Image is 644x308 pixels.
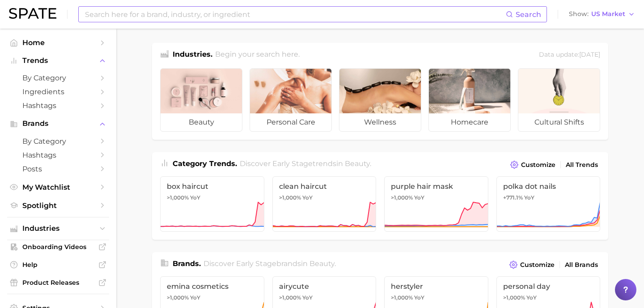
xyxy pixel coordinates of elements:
[569,12,589,17] span: Show
[302,294,313,301] span: YoY
[160,68,242,132] a: beauty
[272,176,377,232] a: clean haircut>1,000% YoY
[173,49,212,61] h1: Industries.
[7,54,109,67] button: Trends
[339,68,421,132] a: wellness
[496,176,601,232] a: polka dot nails+771.1% YoY
[567,8,637,20] button: ShowUS Market
[339,113,421,131] span: wellness
[22,87,94,96] span: Ingredients
[429,113,510,131] span: homecare
[22,137,94,146] span: by Category
[428,68,511,132] a: homecare
[591,12,625,17] span: US Market
[22,243,94,251] span: Onboarding Videos
[22,279,94,287] span: Product Releases
[279,194,301,201] span: >1,000%
[7,276,109,289] a: Product Releases
[503,194,523,201] span: +771.1%
[309,259,335,268] span: beauty
[302,194,313,201] span: YoY
[167,282,258,291] span: emina cosmetics
[167,194,189,201] span: >1,000%
[414,294,424,301] span: YoY
[391,294,413,301] span: >1,000%
[22,38,94,47] span: Home
[161,113,242,131] span: beauty
[503,294,525,301] span: >1,000%
[7,258,109,271] a: Help
[22,261,94,269] span: Help
[7,134,109,148] a: by Category
[563,259,600,271] a: All Brands
[84,7,506,22] input: Search here for a brand, industry, or ingredient
[7,162,109,176] a: Posts
[566,161,598,169] span: All Trends
[565,261,598,269] span: All Brands
[521,161,555,169] span: Customize
[503,182,594,191] span: polka dot nails
[520,261,555,269] span: Customize
[7,240,109,254] a: Onboarding Videos
[7,36,109,50] a: Home
[526,294,537,301] span: YoY
[22,151,94,159] span: Hashtags
[503,282,594,291] span: personal day
[173,259,201,268] span: Brands .
[345,159,370,168] span: beauty
[250,68,332,132] a: personal care
[167,182,258,191] span: box haircut
[7,117,109,130] button: Brands
[7,85,109,99] a: Ingredients
[524,194,534,201] span: YoY
[9,8,56,19] img: SPATE
[7,180,109,194] a: My Watchlist
[22,165,94,173] span: Posts
[7,99,109,112] a: Hashtags
[240,159,371,168] span: Discover Early Stage trends in .
[7,222,109,235] button: Industries
[279,294,301,301] span: >1,000%
[508,158,558,171] button: Customize
[22,183,94,191] span: My Watchlist
[7,71,109,85] a: by Category
[507,258,557,271] button: Customize
[391,194,413,201] span: >1,000%
[22,74,94,82] span: by Category
[7,148,109,162] a: Hashtags
[250,113,331,131] span: personal care
[22,201,94,210] span: Spotlight
[190,294,200,301] span: YoY
[539,49,600,61] div: Data update: [DATE]
[22,57,94,65] span: Trends
[22,225,94,233] span: Industries
[391,182,482,191] span: purple hair mask
[7,199,109,212] a: Spotlight
[22,101,94,110] span: Hashtags
[279,182,370,191] span: clean haircut
[518,68,600,132] a: cultural shifts
[414,194,424,201] span: YoY
[22,120,94,128] span: Brands
[203,259,336,268] span: Discover Early Stage brands in .
[167,294,189,301] span: >1,000%
[279,282,370,291] span: airycute
[518,113,600,131] span: cultural shifts
[384,176,488,232] a: purple hair mask>1,000% YoY
[160,176,264,232] a: box haircut>1,000% YoY
[173,159,237,168] span: Category Trends .
[190,194,200,201] span: YoY
[215,49,300,61] h2: Begin your search here.
[516,10,541,19] span: Search
[563,159,600,171] a: All Trends
[391,282,482,291] span: herstyler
